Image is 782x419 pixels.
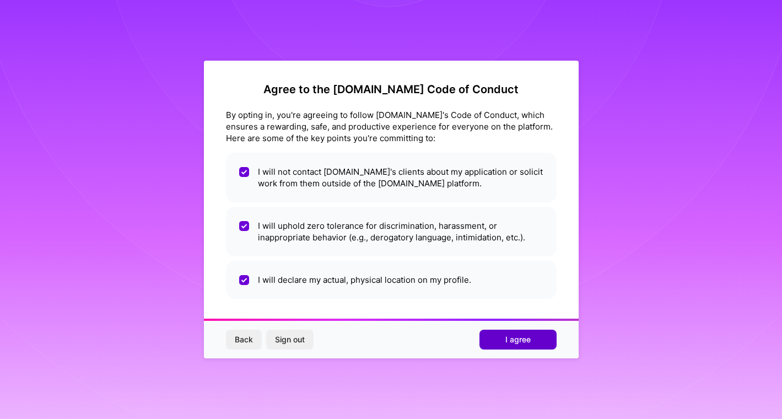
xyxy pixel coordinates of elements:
[275,334,305,345] span: Sign out
[235,334,253,345] span: Back
[505,334,531,345] span: I agree
[479,330,557,350] button: I agree
[266,330,314,350] button: Sign out
[226,207,557,256] li: I will uphold zero tolerance for discrimination, harassment, or inappropriate behavior (e.g., der...
[226,83,557,96] h2: Agree to the [DOMAIN_NAME] Code of Conduct
[226,109,557,144] div: By opting in, you're agreeing to follow [DOMAIN_NAME]'s Code of Conduct, which ensures a rewardin...
[226,330,262,350] button: Back
[226,261,557,299] li: I will declare my actual, physical location on my profile.
[226,153,557,202] li: I will not contact [DOMAIN_NAME]'s clients about my application or solicit work from them outside...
